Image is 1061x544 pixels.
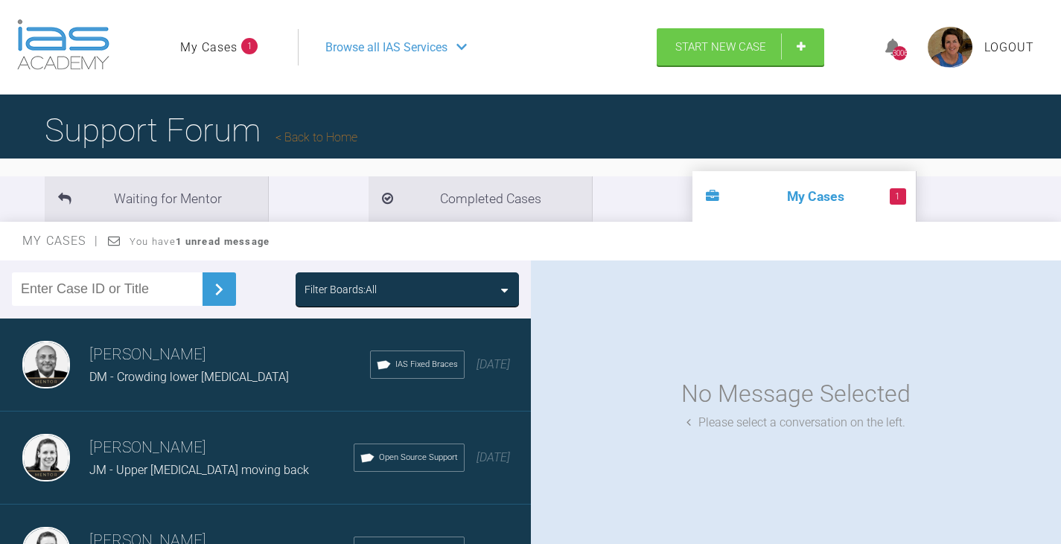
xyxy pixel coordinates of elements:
li: Completed Cases [369,176,592,222]
li: Waiting for Mentor [45,176,268,222]
img: Utpalendu Bose [22,341,70,388]
div: Please select a conversation on the left. [686,413,905,432]
img: logo-light.3e3ef733.png [17,19,109,70]
div: 3006 [893,46,907,60]
span: You have [130,236,270,247]
span: Browse all IAS Services [325,38,447,57]
img: profile.png [928,27,972,68]
a: Back to Home [275,130,357,144]
input: Enter Case ID or Title [12,272,203,306]
a: My Cases [180,38,238,57]
div: No Message Selected [681,375,911,413]
h3: [PERSON_NAME] [89,435,354,461]
a: Start New Case [657,28,824,65]
a: Logout [984,38,1034,57]
span: Start New Case [675,40,766,54]
li: My Cases [692,171,916,222]
strong: 1 unread message [176,236,270,247]
img: Kelly Toft [22,434,70,481]
span: DM - Crowding lower [MEDICAL_DATA] [89,370,289,384]
span: 1 [241,38,258,54]
span: JM - Upper [MEDICAL_DATA] moving back [89,463,309,477]
img: chevronRight.28bd32b0.svg [207,278,231,301]
h1: Support Forum [45,104,357,156]
span: IAS Fixed Braces [395,358,458,371]
span: [DATE] [477,357,510,371]
h3: [PERSON_NAME] [89,342,370,368]
div: Filter Boards: All [305,281,377,298]
span: My Cases [22,234,99,248]
span: 1 [890,188,906,205]
span: [DATE] [477,450,510,464]
span: Open Source Support [379,451,458,464]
